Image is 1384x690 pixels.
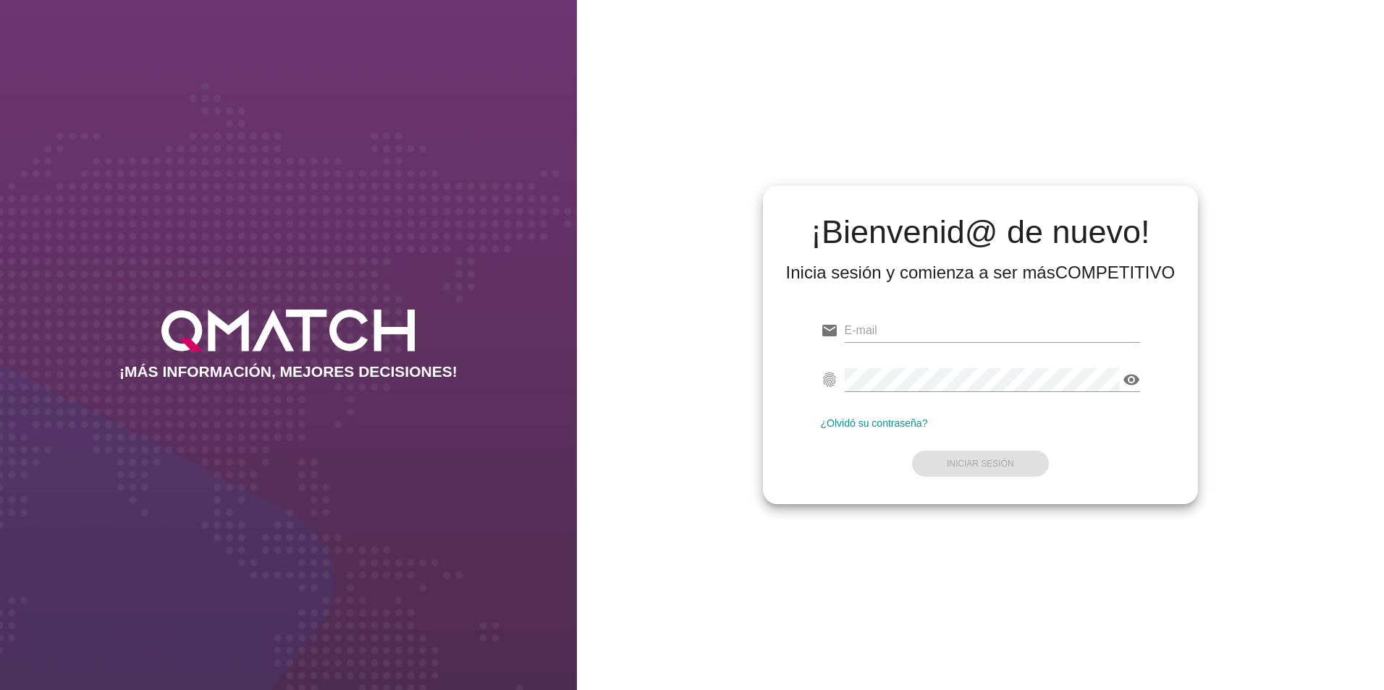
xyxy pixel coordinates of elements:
[821,322,838,339] i: email
[821,371,838,388] i: fingerprint
[821,417,928,429] a: ¿Olvidó su contraseña?
[786,261,1176,284] div: Inicia sesión y comienza a ser más
[119,363,457,380] h2: ¡MÁS INFORMACIÓN, MEJORES DECISIONES!
[1055,263,1175,282] strong: COMPETITIVO
[1123,371,1140,388] i: visibility
[786,215,1176,250] h2: ¡Bienvenid@ de nuevo!
[845,319,1141,342] input: E-mail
